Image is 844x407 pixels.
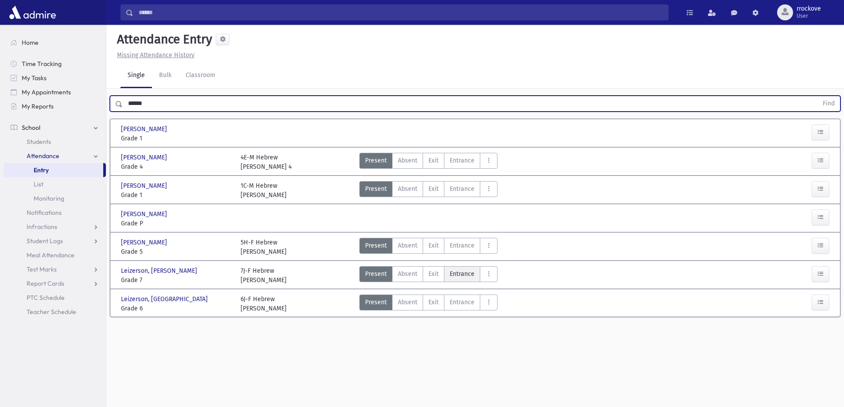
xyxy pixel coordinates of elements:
[121,134,232,143] span: Grade 1
[450,241,475,250] span: Entrance
[113,51,194,59] a: Missing Attendance History
[22,102,54,110] span: My Reports
[121,266,199,275] span: Leizerson, [PERSON_NAME]
[4,220,106,234] a: Infractions
[359,238,498,256] div: AttTypes
[4,291,106,305] a: PTC Schedule
[4,57,106,71] a: Time Tracking
[34,194,64,202] span: Monitoring
[428,241,439,250] span: Exit
[817,96,840,111] button: Find
[121,247,232,256] span: Grade 5
[450,156,475,165] span: Entrance
[359,266,498,285] div: AttTypes
[4,71,106,85] a: My Tasks
[4,99,106,113] a: My Reports
[241,266,287,285] div: 7J-F Hebrew [PERSON_NAME]
[121,219,232,228] span: Grade P
[365,184,387,194] span: Present
[152,63,179,88] a: Bulk
[22,74,47,82] span: My Tasks
[4,163,103,177] a: Entry
[365,298,387,307] span: Present
[121,153,169,162] span: [PERSON_NAME]
[398,156,417,165] span: Absent
[121,124,169,134] span: [PERSON_NAME]
[27,308,76,316] span: Teacher Schedule
[22,60,62,68] span: Time Tracking
[398,269,417,279] span: Absent
[117,51,194,59] u: Missing Attendance History
[450,269,475,279] span: Entrance
[4,248,106,262] a: Meal Attendance
[241,295,287,313] div: 6J-F Hebrew [PERSON_NAME]
[7,4,58,21] img: AdmirePro
[365,156,387,165] span: Present
[428,156,439,165] span: Exit
[359,181,498,200] div: AttTypes
[27,294,65,302] span: PTC Schedule
[398,184,417,194] span: Absent
[121,209,169,219] span: [PERSON_NAME]
[34,180,43,188] span: List
[4,177,106,191] a: List
[121,238,169,247] span: [PERSON_NAME]
[27,138,51,146] span: Students
[22,124,40,132] span: School
[121,295,210,304] span: Leizerson, [GEOGRAPHIC_DATA]
[4,205,106,220] a: Notifications
[4,120,106,135] a: School
[4,191,106,205] a: Monitoring
[113,32,212,47] h5: Attendance Entry
[121,162,232,171] span: Grade 4
[133,4,668,20] input: Search
[4,234,106,248] a: Student Logs
[27,209,62,217] span: Notifications
[179,63,222,88] a: Classroom
[797,12,821,19] span: User
[359,295,498,313] div: AttTypes
[4,35,106,50] a: Home
[4,305,106,319] a: Teacher Schedule
[4,149,106,163] a: Attendance
[398,241,417,250] span: Absent
[450,298,475,307] span: Entrance
[34,166,49,174] span: Entry
[428,298,439,307] span: Exit
[27,251,74,259] span: Meal Attendance
[241,181,287,200] div: 1C-M Hebrew [PERSON_NAME]
[27,265,57,273] span: Test Marks
[4,276,106,291] a: Report Cards
[27,223,57,231] span: Infractions
[797,5,821,12] span: rrockove
[450,184,475,194] span: Entrance
[27,279,64,287] span: Report Cards
[27,237,63,245] span: Student Logs
[27,152,59,160] span: Attendance
[121,190,232,200] span: Grade 1
[4,85,106,99] a: My Appointments
[241,153,292,171] div: 4E-M Hebrew [PERSON_NAME] 4
[241,238,287,256] div: 5H-F Hebrew [PERSON_NAME]
[121,275,232,285] span: Grade 7
[4,135,106,149] a: Students
[428,269,439,279] span: Exit
[365,269,387,279] span: Present
[121,63,152,88] a: Single
[121,181,169,190] span: [PERSON_NAME]
[359,153,498,171] div: AttTypes
[22,88,71,96] span: My Appointments
[365,241,387,250] span: Present
[398,298,417,307] span: Absent
[428,184,439,194] span: Exit
[121,304,232,313] span: Grade 6
[4,262,106,276] a: Test Marks
[22,39,39,47] span: Home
